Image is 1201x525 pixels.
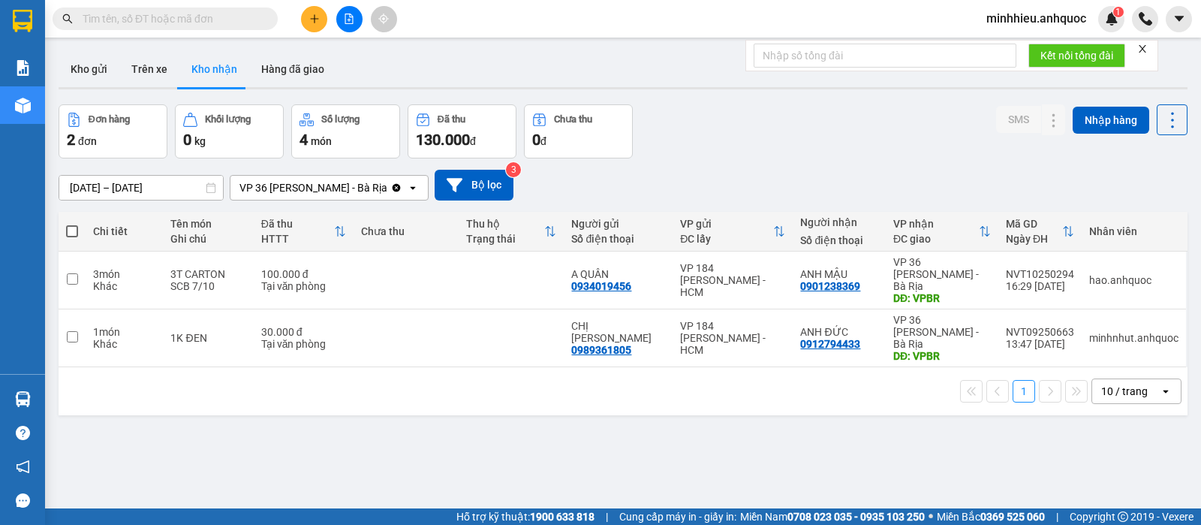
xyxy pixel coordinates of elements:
div: Đã thu [261,218,335,230]
span: Kết nối tổng đài [1040,47,1113,64]
div: Mã GD [1006,218,1062,230]
th: Toggle SortBy [886,212,998,252]
div: Người gửi [571,218,665,230]
sup: 1 [1113,7,1124,17]
th: Toggle SortBy [254,212,354,252]
div: 30.000 đ [261,326,347,338]
button: Đơn hàng2đơn [59,104,167,158]
div: 1 món [93,326,155,338]
div: 1K ĐEN [170,332,245,344]
button: Kho nhận [179,51,249,87]
span: search [62,14,73,24]
div: Ngày ĐH [1006,233,1062,245]
button: Nhập hàng [1073,107,1149,134]
input: Selected VP 36 Lê Thành Duy - Bà Rịa. [389,180,390,195]
button: SMS [996,106,1041,133]
div: 100.000 đ [261,268,347,280]
span: 1 [1115,7,1121,17]
div: VP gửi [680,218,773,230]
img: warehouse-icon [15,98,31,113]
button: Đã thu130.000đ [408,104,516,158]
button: Chưa thu0đ [524,104,633,158]
th: Toggle SortBy [459,212,564,252]
span: | [1056,508,1058,525]
img: icon-new-feature [1105,12,1118,26]
div: Tại văn phòng [261,338,347,350]
svg: open [1160,385,1172,397]
th: Toggle SortBy [673,212,793,252]
div: 0901238369 [800,280,860,292]
div: Tại văn phòng [261,280,347,292]
div: VP nhận [893,218,979,230]
div: Người nhận [800,216,877,228]
span: plus [309,14,320,24]
div: 16:29 [DATE] [1006,280,1074,292]
span: kg [194,135,206,147]
div: 0934019456 [571,280,631,292]
span: caret-down [1172,12,1186,26]
span: Hỗ trợ kỹ thuật: [456,508,594,525]
span: file-add [344,14,354,24]
button: aim [371,6,397,32]
div: 3 món [93,268,155,280]
span: 0 [532,131,540,149]
strong: 1900 633 818 [530,511,594,523]
span: 130.000 [416,131,470,149]
div: Đã thu [438,114,465,125]
div: 3T CARTON [170,268,245,280]
div: HTTT [261,233,335,245]
svg: open [407,182,419,194]
button: Bộ lọc [435,170,513,201]
span: copyright [1118,511,1128,522]
input: Nhập số tổng đài [754,44,1016,68]
button: Kho gửi [59,51,119,87]
span: món [311,135,332,147]
div: Số lượng [321,114,360,125]
span: đ [470,135,476,147]
div: hao.anhquoc [1089,274,1178,286]
button: Khối lượng0kg [175,104,284,158]
span: aim [378,14,389,24]
span: 2 [67,131,75,149]
button: 1 [1013,380,1035,403]
button: caret-down [1166,6,1192,32]
button: Trên xe [119,51,179,87]
div: Tên món [170,218,245,230]
div: Chi tiết [93,225,155,237]
div: 0989361805 [571,344,631,356]
input: Select a date range. [59,176,223,200]
span: message [16,493,30,508]
span: close [1137,44,1148,54]
div: Khối lượng [205,114,251,125]
span: notification [16,460,30,474]
div: A QUÂN [571,268,665,280]
span: minhhieu.anhquoc [974,9,1098,28]
div: CHỊ HUYỀN [571,320,665,344]
div: Đơn hàng [89,114,130,125]
div: 10 / trang [1101,384,1148,399]
div: ANH ĐỨC [800,326,877,338]
div: VP 36 [PERSON_NAME] - Bà Rịa [893,314,991,350]
span: Cung cấp máy in - giấy in: [619,508,736,525]
input: Tìm tên, số ĐT hoặc mã đơn [83,11,260,27]
span: | [606,508,608,525]
div: Ghi chú [170,233,245,245]
div: Số điện thoại [571,233,665,245]
strong: 0369 525 060 [980,511,1045,523]
button: Hàng đã giao [249,51,336,87]
div: VP 184 [PERSON_NAME] - HCM [680,320,785,356]
div: Trạng thái [466,233,544,245]
div: NVT10250294 [1006,268,1074,280]
button: Kết nối tổng đài [1028,44,1125,68]
div: Khác [93,338,155,350]
span: đ [540,135,546,147]
div: Thu hộ [466,218,544,230]
div: DĐ: VPBR [893,350,991,362]
div: Số điện thoại [800,234,877,246]
div: 13:47 [DATE] [1006,338,1074,350]
div: 0912794433 [800,338,860,350]
img: solution-icon [15,60,31,76]
div: Nhân viên [1089,225,1178,237]
img: warehouse-icon [15,391,31,407]
span: question-circle [16,426,30,440]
